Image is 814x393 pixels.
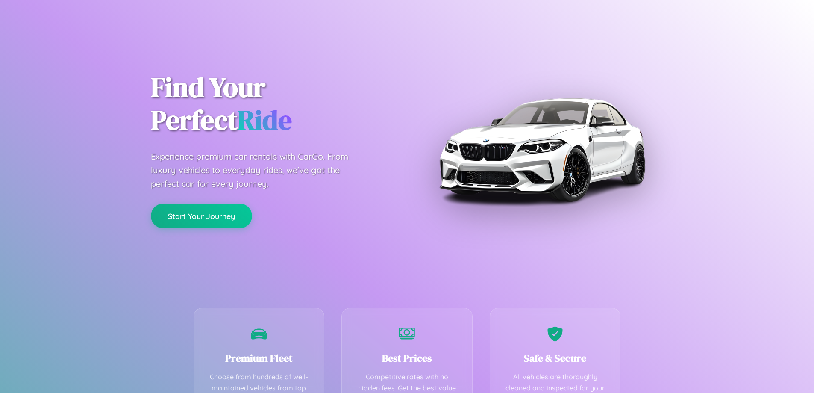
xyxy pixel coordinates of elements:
[151,150,364,191] p: Experience premium car rentals with CarGo. From luxury vehicles to everyday rides, we've got the ...
[355,351,459,365] h3: Best Prices
[151,71,394,137] h1: Find Your Perfect
[207,351,311,365] h3: Premium Fleet
[151,204,252,228] button: Start Your Journey
[238,101,292,139] span: Ride
[435,43,649,257] img: Premium BMW car rental vehicle
[503,351,608,365] h3: Safe & Secure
